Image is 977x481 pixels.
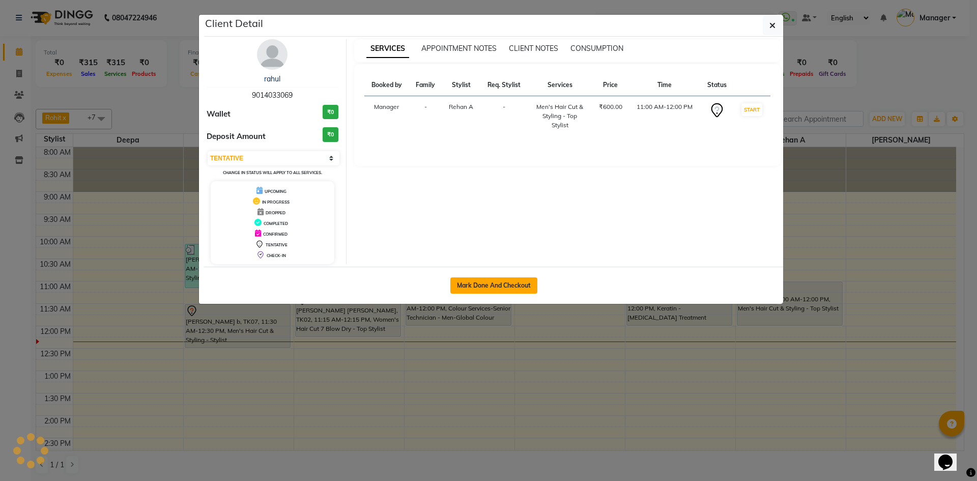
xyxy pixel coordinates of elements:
h5: Client Detail [205,16,263,31]
div: ₹600.00 [598,102,623,111]
span: CONSUMPTION [570,44,623,53]
span: Rehan A [449,103,473,110]
th: Price [592,74,629,96]
th: Req. Stylist [480,74,528,96]
td: - [480,96,528,136]
span: UPCOMING [265,189,286,194]
span: CLIENT NOTES [509,44,558,53]
span: TENTATIVE [266,242,288,247]
span: CHECK-IN [267,253,286,258]
span: DROPPED [266,210,285,215]
th: Time [629,74,700,96]
span: APPOINTMENT NOTES [421,44,497,53]
th: Stylist [442,74,480,96]
div: Men's Hair Cut & Styling - Top Stylist [534,102,586,130]
th: Services [528,74,592,96]
iframe: chat widget [934,440,967,471]
th: Booked by [364,74,409,96]
small: Change in status will apply to all services. [223,170,322,175]
span: CONFIRMED [263,232,288,237]
th: Status [701,74,734,96]
th: Family [409,74,442,96]
span: IN PROGRESS [262,200,290,205]
h3: ₹0 [323,127,338,142]
td: 11:00 AM-12:00 PM [629,96,700,136]
td: - [409,96,442,136]
span: Deposit Amount [207,131,266,143]
button: START [741,103,762,116]
h3: ₹0 [323,105,338,120]
span: COMPLETED [264,221,288,226]
td: Manager [364,96,409,136]
a: rahul [264,74,280,83]
span: 9014033069 [252,91,293,100]
span: SERVICES [366,40,409,58]
button: Mark Done And Checkout [450,277,537,294]
img: avatar [257,39,288,70]
span: Wallet [207,108,231,120]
